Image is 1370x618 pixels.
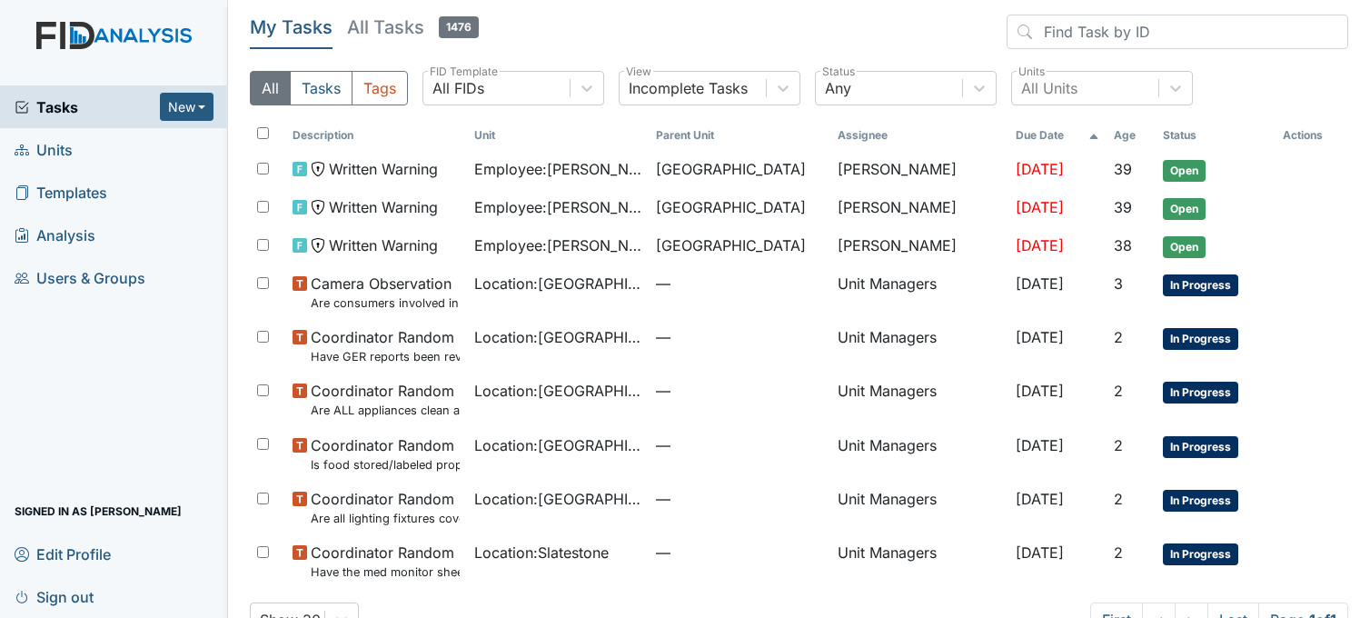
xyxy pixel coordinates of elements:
[329,158,438,180] span: Written Warning
[290,71,352,105] button: Tasks
[1163,274,1238,296] span: In Progress
[1163,160,1206,182] span: Open
[432,77,484,99] div: All FIDs
[1276,120,1348,151] th: Actions
[1114,198,1132,216] span: 39
[656,434,823,456] span: —
[15,135,73,164] span: Units
[1021,77,1077,99] div: All Units
[474,273,641,294] span: Location : [GEOGRAPHIC_DATA]
[1114,328,1123,346] span: 2
[250,71,291,105] button: All
[649,120,830,151] th: Toggle SortBy
[825,77,851,99] div: Any
[1163,198,1206,220] span: Open
[474,542,609,563] span: Location : Slatestone
[830,481,1008,534] td: Unit Managers
[474,326,641,348] span: Location : [GEOGRAPHIC_DATA]
[311,456,460,473] small: Is food stored/labeled properly?
[629,77,748,99] div: Incomplete Tasks
[15,264,145,292] span: Users & Groups
[830,427,1008,481] td: Unit Managers
[311,434,460,473] span: Coordinator Random Is food stored/labeled properly?
[474,234,641,256] span: Employee : [PERSON_NAME][GEOGRAPHIC_DATA]
[656,488,823,510] span: —
[1114,274,1123,293] span: 3
[311,294,460,312] small: Are consumers involved in Active Treatment?
[1107,120,1155,151] th: Toggle SortBy
[1163,328,1238,350] span: In Progress
[15,96,160,118] a: Tasks
[1016,236,1064,254] span: [DATE]
[352,71,408,105] button: Tags
[656,158,806,180] span: [GEOGRAPHIC_DATA]
[329,196,438,218] span: Written Warning
[311,510,460,527] small: Are all lighting fixtures covered and free of debris?
[15,583,94,611] span: Sign out
[160,93,214,121] button: New
[1016,274,1064,293] span: [DATE]
[1016,490,1064,508] span: [DATE]
[1016,160,1064,178] span: [DATE]
[656,380,823,402] span: —
[656,196,806,218] span: [GEOGRAPHIC_DATA]
[1163,382,1238,404] span: In Progress
[1008,120,1107,151] th: Toggle SortBy
[1016,543,1064,562] span: [DATE]
[830,189,1008,227] td: [PERSON_NAME]
[285,120,467,151] th: Toggle SortBy
[830,120,1008,151] th: Assignee
[1114,236,1132,254] span: 38
[250,15,333,40] h5: My Tasks
[1016,382,1064,400] span: [DATE]
[467,120,649,151] th: Toggle SortBy
[656,542,823,563] span: —
[1016,436,1064,454] span: [DATE]
[311,380,460,419] span: Coordinator Random Are ALL appliances clean and working properly?
[474,196,641,218] span: Employee : [PERSON_NAME]
[1114,543,1123,562] span: 2
[329,234,438,256] span: Written Warning
[347,15,479,40] h5: All Tasks
[1114,382,1123,400] span: 2
[830,265,1008,319] td: Unit Managers
[830,373,1008,426] td: Unit Managers
[1114,436,1123,454] span: 2
[474,380,641,402] span: Location : [GEOGRAPHIC_DATA]
[15,497,182,525] span: Signed in as [PERSON_NAME]
[656,234,806,256] span: [GEOGRAPHIC_DATA]
[250,71,408,105] div: Type filter
[830,151,1008,189] td: [PERSON_NAME]
[474,488,641,510] span: Location : [GEOGRAPHIC_DATA]
[311,563,460,581] small: Have the med monitor sheets been filled out?
[830,319,1008,373] td: Unit Managers
[830,227,1008,265] td: [PERSON_NAME]
[311,488,460,527] span: Coordinator Random Are all lighting fixtures covered and free of debris?
[1156,120,1276,151] th: Toggle SortBy
[15,540,111,568] span: Edit Profile
[1016,328,1064,346] span: [DATE]
[656,273,823,294] span: —
[1007,15,1348,49] input: Find Task by ID
[1163,236,1206,258] span: Open
[474,434,641,456] span: Location : [GEOGRAPHIC_DATA]
[311,542,460,581] span: Coordinator Random Have the med monitor sheets been filled out?
[311,402,460,419] small: Are ALL appliances clean and working properly?
[1163,543,1238,565] span: In Progress
[15,178,107,206] span: Templates
[257,127,269,139] input: Toggle All Rows Selected
[1114,490,1123,508] span: 2
[15,221,95,249] span: Analysis
[311,273,460,312] span: Camera Observation Are consumers involved in Active Treatment?
[474,158,641,180] span: Employee : [PERSON_NAME]
[1114,160,1132,178] span: 39
[311,348,460,365] small: Have GER reports been reviewed by managers within 72 hours of occurrence?
[311,326,460,365] span: Coordinator Random Have GER reports been reviewed by managers within 72 hours of occurrence?
[1016,198,1064,216] span: [DATE]
[439,16,479,38] span: 1476
[656,326,823,348] span: —
[1163,490,1238,512] span: In Progress
[830,534,1008,588] td: Unit Managers
[1163,436,1238,458] span: In Progress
